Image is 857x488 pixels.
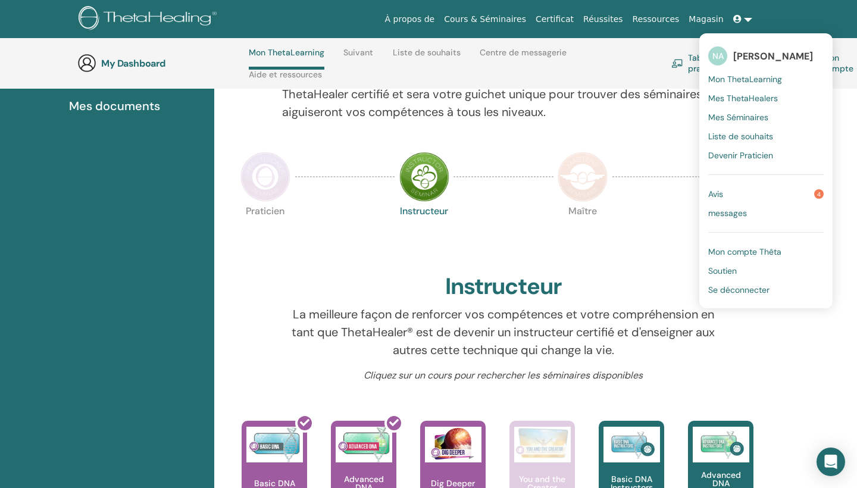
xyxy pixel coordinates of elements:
[708,189,723,199] span: Avis
[514,427,571,459] img: You and the Creator
[101,58,220,69] h3: My Dashboard
[733,50,813,62] span: [PERSON_NAME]
[249,70,322,89] a: Aide et ressources
[708,46,727,65] span: NA
[77,54,96,73] img: generic-user-icon.jpg
[480,48,567,67] a: Centre de messagerie
[708,204,824,223] a: messages
[69,97,160,115] span: Mes documents
[708,89,824,108] a: Mes ThetaHealers
[445,273,562,301] h2: Instructeur
[578,8,627,30] a: Réussites
[684,8,728,30] a: Magasin
[399,207,449,256] p: Instructeur
[282,305,725,359] p: La meilleure façon de renforcer vos compétences et votre compréhension en tant que ThetaHealer® e...
[708,127,824,146] a: Liste de souhaits
[693,427,749,462] img: Advanced DNA Instructors
[708,112,768,123] span: Mes Séminaires
[439,8,531,30] a: Cours & Séminaires
[425,427,481,462] img: Dig Deeper
[336,427,392,462] img: Advanced DNA
[708,93,778,104] span: Mes ThetaHealers
[249,48,324,70] a: Mon ThetaLearning
[603,427,660,462] img: Basic DNA Instructors
[708,208,747,218] span: messages
[708,150,773,161] span: Devenir Praticien
[240,207,290,256] p: Praticien
[708,146,824,165] a: Devenir Praticien
[708,280,824,299] a: Se déconnecter
[628,8,684,30] a: Ressources
[817,448,845,476] div: Open Intercom Messenger
[380,8,440,30] a: À propos de
[708,284,770,295] span: Se déconnecter
[282,368,725,383] p: Cliquez sur un cours pour rechercher les séminaires disponibles
[708,242,824,261] a: Mon compte Thêta
[671,59,683,68] img: chalkboard-teacher.svg
[708,246,781,257] span: Mon compte Thêta
[399,152,449,202] img: Instructor
[708,184,824,204] a: Avis4
[814,189,824,199] span: 4
[426,479,480,487] p: Dig Deeper
[708,42,824,70] a: NA[PERSON_NAME]
[708,108,824,127] a: Mes Séminaires
[240,152,290,202] img: Practitioner
[708,70,824,89] a: Mon ThetaLearning
[671,50,777,76] a: Tableau de bord du praticien
[708,265,737,276] span: Soutien
[558,207,608,256] p: Maître
[708,261,824,280] a: Soutien
[246,427,303,462] img: Basic DNA
[708,74,782,85] span: Mon ThetaLearning
[558,152,608,202] img: Master
[393,48,461,67] a: Liste de souhaits
[708,131,773,142] span: Liste de souhaits
[343,48,373,67] a: Suivant
[531,8,578,30] a: Certificat
[79,6,221,33] img: logo.png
